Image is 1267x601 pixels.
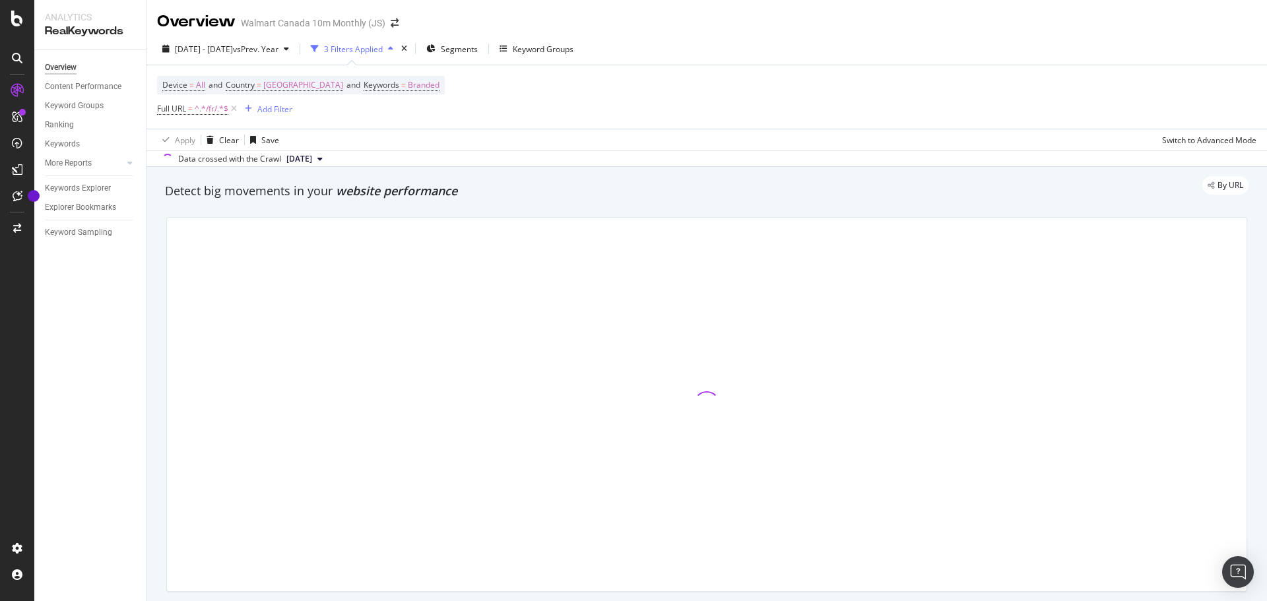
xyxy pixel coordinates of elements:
[364,79,399,90] span: Keywords
[45,118,137,132] a: Ranking
[286,153,312,165] span: 2025 Jul. 18th
[175,135,195,146] div: Apply
[1162,135,1256,146] div: Switch to Advanced Mode
[209,79,222,90] span: and
[45,61,137,75] a: Overview
[195,100,228,118] span: ^.*/fr/.*$
[401,79,406,90] span: =
[391,18,399,28] div: arrow-right-arrow-left
[1218,181,1243,189] span: By URL
[45,226,112,239] div: Keyword Sampling
[189,79,194,90] span: =
[45,226,137,239] a: Keyword Sampling
[245,129,279,150] button: Save
[1202,176,1249,195] div: legacy label
[261,135,279,146] div: Save
[28,190,40,202] div: Tooltip anchor
[45,137,80,151] div: Keywords
[175,44,233,55] span: [DATE] - [DATE]
[1157,129,1256,150] button: Switch to Advanced Mode
[45,80,137,94] a: Content Performance
[263,76,343,94] span: [GEOGRAPHIC_DATA]
[219,135,239,146] div: Clear
[45,181,111,195] div: Keywords Explorer
[162,79,187,90] span: Device
[45,24,135,39] div: RealKeywords
[441,44,478,55] span: Segments
[241,16,385,30] div: Walmart Canada 10m Monthly (JS)
[233,44,278,55] span: vs Prev. Year
[157,11,236,33] div: Overview
[157,38,294,59] button: [DATE] - [DATE]vsPrev. Year
[196,76,205,94] span: All
[226,79,255,90] span: Country
[45,118,74,132] div: Ranking
[45,99,137,113] a: Keyword Groups
[240,101,292,117] button: Add Filter
[45,80,121,94] div: Content Performance
[421,38,483,59] button: Segments
[281,151,328,167] button: [DATE]
[45,201,116,214] div: Explorer Bookmarks
[45,156,123,170] a: More Reports
[157,129,195,150] button: Apply
[45,156,92,170] div: More Reports
[399,42,410,55] div: times
[408,76,439,94] span: Branded
[45,11,135,24] div: Analytics
[306,38,399,59] button: 3 Filters Applied
[257,79,261,90] span: =
[178,153,281,165] div: Data crossed with the Crawl
[257,104,292,115] div: Add Filter
[45,99,104,113] div: Keyword Groups
[324,44,383,55] div: 3 Filters Applied
[188,103,193,114] span: =
[513,44,573,55] div: Keyword Groups
[494,38,579,59] button: Keyword Groups
[45,61,77,75] div: Overview
[201,129,239,150] button: Clear
[157,103,186,114] span: Full URL
[45,201,137,214] a: Explorer Bookmarks
[45,181,137,195] a: Keywords Explorer
[1222,556,1254,588] div: Open Intercom Messenger
[346,79,360,90] span: and
[45,137,137,151] a: Keywords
